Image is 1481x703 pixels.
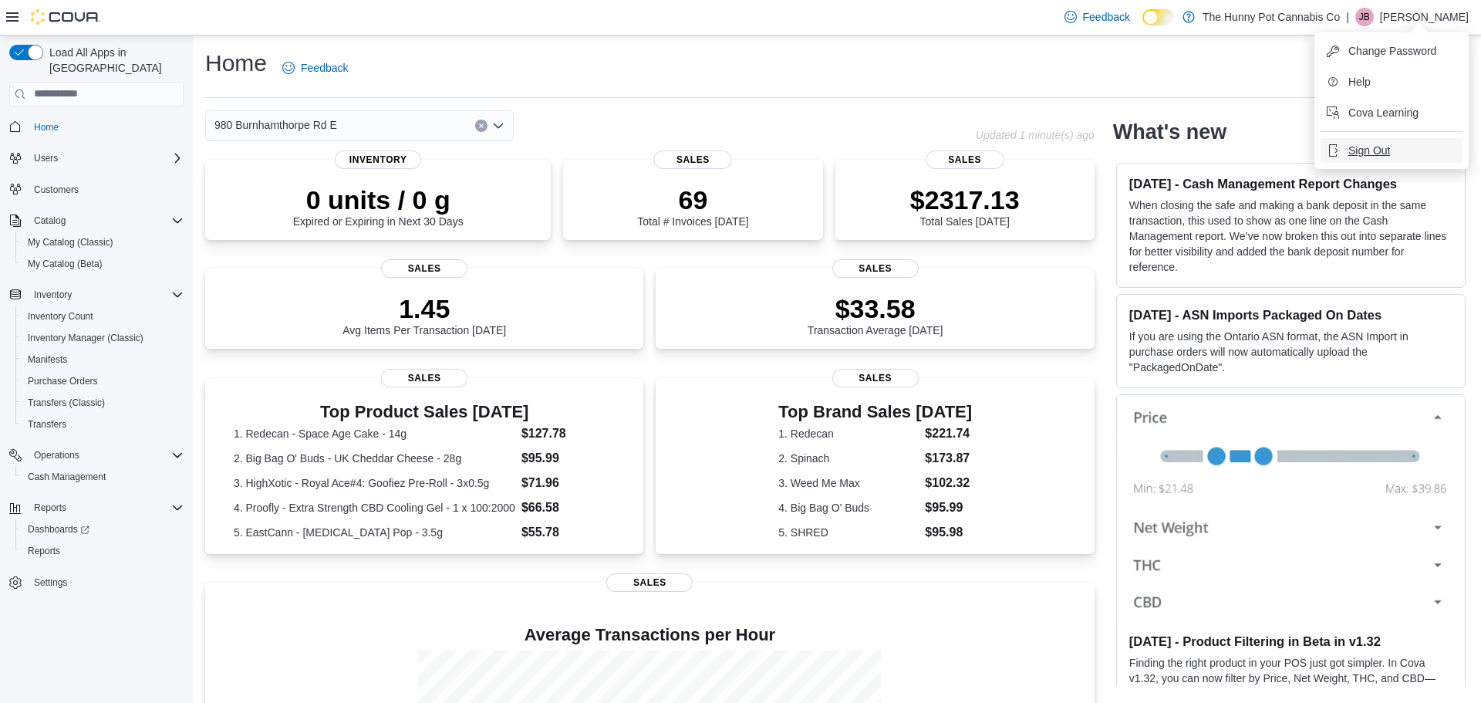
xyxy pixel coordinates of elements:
span: Cova Learning [1348,105,1419,120]
a: Inventory Count [22,307,100,326]
p: The Hunny Pot Cannabis Co [1203,8,1340,26]
span: Feedback [1083,9,1130,25]
span: Customers [28,180,184,199]
p: When closing the safe and making a bank deposit in the same transaction, this used to show as one... [1129,198,1452,275]
span: Help [1348,74,1371,90]
div: Jessie Britton [1355,8,1374,26]
span: Reports [28,499,184,517]
dd: $95.99 [521,449,616,468]
span: Catalog [28,211,184,230]
button: Customers [3,178,190,201]
span: Transfers [22,415,184,434]
p: | [1346,8,1349,26]
dd: $95.99 [925,499,972,517]
a: My Catalog (Classic) [22,233,120,252]
span: Manifests [28,353,67,366]
a: Dashboards [15,519,190,540]
span: Load All Apps in [GEOGRAPHIC_DATA] [43,45,184,76]
span: Purchase Orders [28,375,98,387]
span: Home [28,117,184,137]
p: $2317.13 [910,184,1020,215]
button: Settings [3,571,190,593]
span: Cash Management [22,468,184,486]
button: Transfers (Classic) [15,392,190,414]
h2: What's new [1113,120,1226,144]
span: Inventory Manager (Classic) [22,329,184,347]
dd: $71.96 [521,474,616,492]
a: Manifests [22,350,73,369]
button: Inventory Manager (Classic) [15,327,190,349]
h3: [DATE] - Cash Management Report Changes [1129,176,1452,191]
a: Settings [28,573,73,592]
dd: $55.78 [521,523,616,542]
nav: Complex example [9,110,184,634]
button: Catalog [3,210,190,232]
dd: $95.98 [925,523,972,542]
span: Reports [22,542,184,560]
div: Total Sales [DATE] [910,184,1020,228]
button: My Catalog (Classic) [15,232,190,253]
a: Inventory Manager (Classic) [22,329,150,347]
button: Change Password [1321,39,1462,63]
dt: 3. Weed Me Max [778,475,919,491]
button: Help [1321,69,1462,94]
span: Sales [381,369,467,387]
span: Customers [34,184,79,196]
button: Catalog [28,211,72,230]
a: Feedback [1058,2,1136,32]
a: Cash Management [22,468,112,486]
span: Sign Out [1348,143,1390,158]
p: Updated 1 minute(s) ago [976,129,1095,141]
span: JB [1359,8,1370,26]
dt: 5. SHRED [778,525,919,540]
p: 1.45 [342,293,506,324]
button: Users [3,147,190,169]
h4: Average Transactions per Hour [218,626,1082,644]
span: 980 Burnhamthorpe Rd E [214,116,337,134]
span: My Catalog (Beta) [22,255,184,273]
span: Cash Management [28,471,106,483]
dt: 1. Redecan - Space Age Cake - 14g [234,426,515,441]
span: Transfers (Classic) [28,397,105,409]
span: Catalog [34,215,66,227]
div: Transaction Average [DATE] [808,293,943,336]
dd: $66.58 [521,499,616,517]
button: Cash Management [15,466,190,488]
span: Inventory [28,286,184,304]
button: Reports [15,540,190,562]
dt: 5. EastCann - [MEDICAL_DATA] Pop - 3.5g [234,525,515,540]
a: Feedback [276,52,354,83]
button: Purchase Orders [15,370,190,392]
span: My Catalog (Beta) [28,258,103,270]
dd: $173.87 [925,449,972,468]
span: Sales [832,369,919,387]
p: 0 units / 0 g [293,184,464,215]
button: Reports [28,499,73,517]
span: Sales [832,259,919,278]
span: Reports [34,502,66,514]
span: My Catalog (Classic) [28,236,113,248]
span: Users [28,149,184,167]
span: Settings [34,576,67,589]
span: Inventory [335,150,421,169]
div: Expired or Expiring in Next 30 Days [293,184,464,228]
span: Reports [28,545,60,557]
a: Home [28,118,65,137]
button: Operations [3,444,190,466]
span: Settings [28,573,184,592]
p: [PERSON_NAME] [1380,8,1469,26]
span: Users [34,152,58,164]
dd: $102.32 [925,474,972,492]
span: Dashboards [22,520,184,539]
dt: 1. Redecan [778,426,919,441]
button: Reports [3,497,190,519]
button: Inventory [3,284,190,306]
p: 69 [637,184,748,215]
span: Operations [28,446,184,465]
button: Open list of options [492,120,504,132]
span: Sales [926,150,1004,169]
span: Sales [381,259,467,278]
button: Operations [28,446,86,465]
a: Transfers (Classic) [22,394,111,412]
dt: 2. Spinach [778,451,919,466]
